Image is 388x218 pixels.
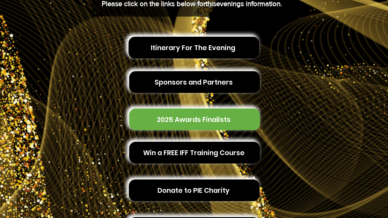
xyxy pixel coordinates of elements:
span: Itinerary For The Evening [151,43,235,53]
a: Donate to PIE Charity [129,179,260,201]
span: 2025 Awards Finalists [157,115,231,124]
a: Itinerary For The Evening [128,37,259,58]
a: Sponsors and Partners [129,71,260,93]
span: Win a FREE IFF Training Course [143,148,245,158]
span: Donate to PIE Charity [157,185,230,195]
a: 2025 Awards Finalists [129,109,260,130]
a: Win a FREE IFF Training Course [129,142,260,163]
span: Sponsors and Partners [155,77,233,87]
